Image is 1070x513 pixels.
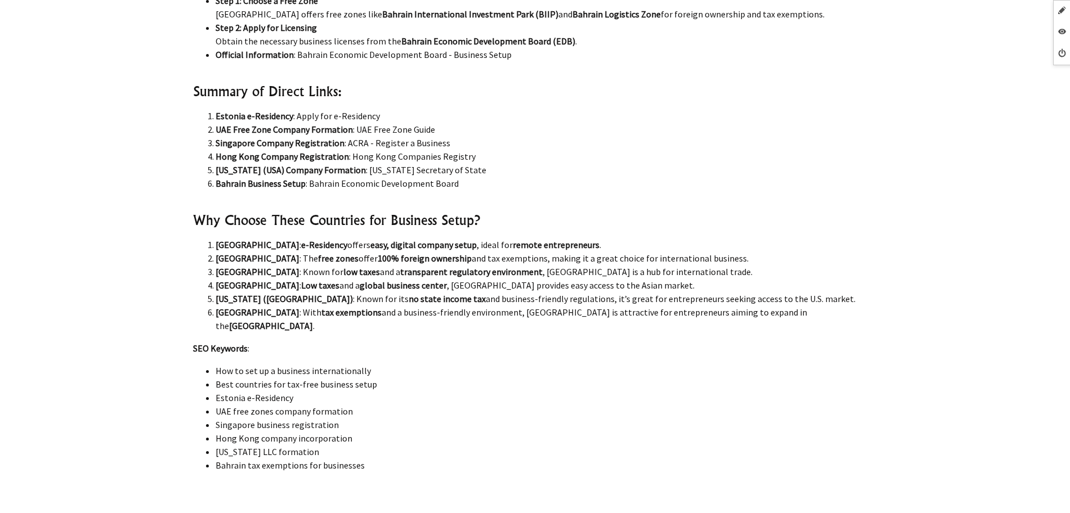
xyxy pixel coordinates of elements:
[216,177,878,190] li: : Bahrain Economic Development Board
[216,458,878,472] li: Bahrain tax exemptions for businesses
[401,35,575,47] strong: Bahrain Economic Development Board (EDB)
[216,391,878,404] li: Estonia e-Residency
[318,253,359,264] strong: free zones
[216,49,294,60] strong: Official Information
[193,82,878,100] h3: Summary of Direct Links:
[216,293,353,304] strong: [US_STATE] ([GEOGRAPHIC_DATA])
[216,110,293,121] strong: Estonia e-Residency
[216,251,878,265] li: : The offer and tax exemptions, making it a great choice for international business.
[216,292,878,305] li: : Known for its and business-friendly regulations, it’s great for entrepreneurs seeking access to...
[216,278,878,292] li: : and a , [GEOGRAPHIC_DATA] provides easy access to the Asian market.
[216,137,344,148] strong: Singapore Company Registration
[216,431,878,445] li: Hong Kong company incorporation
[193,343,248,354] strong: SEO Keywords
[216,151,349,162] strong: Hong Kong Company Registration
[572,8,661,20] strong: Bahrain Logistics Zone
[216,136,878,150] li: : ACRA - Register a Business
[216,48,878,61] li: : Bahrain Economic Development Board - Business Setup
[343,266,380,277] strong: low taxes
[301,280,339,291] strong: Low taxes
[513,239,599,250] strong: remote entrepreneurs
[409,293,486,304] strong: no state income tax
[216,22,317,33] strong: Step 2: Apply for Licensing
[321,307,382,318] strong: tax exemptions
[216,404,878,418] li: UAE free zones company formation
[216,178,306,189] strong: Bahrain Business Setup
[193,211,878,229] h3: Why Choose These Countries for Business Setup?
[216,445,878,458] li: [US_STATE] LLC formation
[360,280,447,291] strong: global business center
[229,320,313,331] strong: [GEOGRAPHIC_DATA]
[193,341,878,355] p: :
[216,124,353,135] strong: UAE Free Zone Company Formation
[216,307,299,318] strong: [GEOGRAPHIC_DATA]
[216,418,878,431] li: Singapore business registration
[216,364,878,377] li: How to set up a business internationally
[216,265,878,278] li: : Known for and a , [GEOGRAPHIC_DATA] is a hub for international trade.
[301,239,347,250] strong: e-Residency
[370,239,477,250] strong: easy, digital company setup
[216,238,878,251] li: : offers , ideal for .
[216,109,878,123] li: : Apply for e-Residency
[216,280,299,291] strong: [GEOGRAPHIC_DATA]
[216,239,299,250] strong: [GEOGRAPHIC_DATA]
[216,123,878,136] li: : UAE Free Zone Guide
[216,253,299,264] strong: [GEOGRAPHIC_DATA]
[216,305,878,332] li: : With and a business-friendly environment, [GEOGRAPHIC_DATA] is attractive for entrepreneurs aim...
[216,163,878,177] li: : [US_STATE] Secretary of State
[378,253,472,264] strong: 100% foreign ownership
[216,266,299,277] strong: [GEOGRAPHIC_DATA]
[216,377,878,391] li: Best countries for tax-free business setup
[216,150,878,163] li: : Hong Kong Companies Registry
[382,8,558,20] strong: Bahrain International Investment Park (BIIP)
[216,164,366,175] strong: [US_STATE] (USA) Company Formation
[216,21,878,48] li: Obtain the necessary business licenses from the .
[400,266,543,277] strong: transparent regulatory environment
